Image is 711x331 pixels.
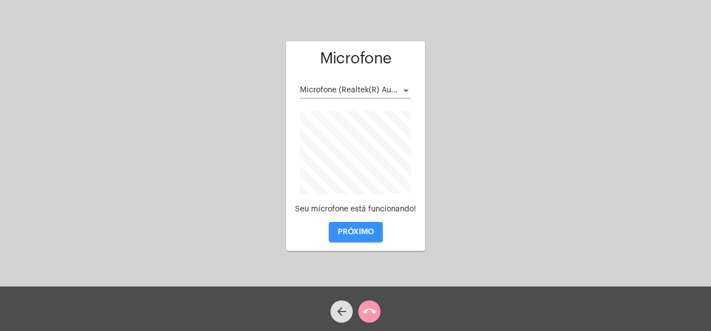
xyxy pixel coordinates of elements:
h1: Microfone [295,50,416,67]
div: Seu microfone está funcionando! [295,205,416,214]
span: PRÓXIMO [338,228,374,236]
button: PRÓXIMO [329,222,383,242]
mat-icon: call_end [363,305,376,318]
mat-icon: arrow_back [335,305,348,318]
span: Microfone (Realtek(R) Audio) [300,86,405,94]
